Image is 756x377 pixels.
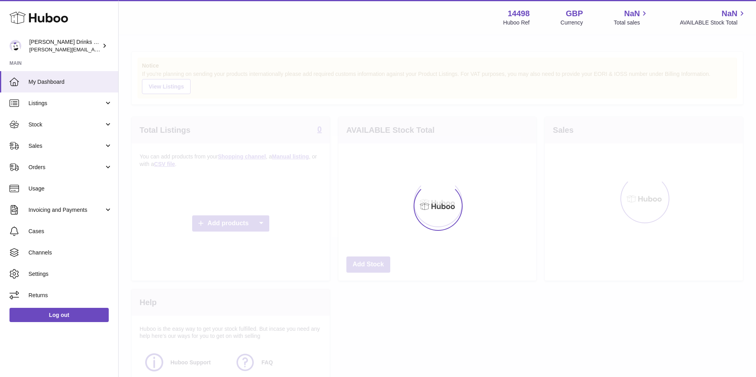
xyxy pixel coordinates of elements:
span: Returns [28,292,112,299]
span: Total sales [614,19,649,26]
strong: 14498 [508,8,530,19]
a: NaN Total sales [614,8,649,26]
span: NaN [624,8,640,19]
span: [PERSON_NAME][EMAIL_ADDRESS][DOMAIN_NAME] [29,46,159,53]
span: Usage [28,185,112,192]
span: Invoicing and Payments [28,206,104,214]
a: Log out [9,308,109,322]
a: NaN AVAILABLE Stock Total [680,8,747,26]
span: My Dashboard [28,78,112,86]
span: Settings [28,270,112,278]
div: [PERSON_NAME] Drinks Ltd [29,38,100,53]
img: daniel@zoozdrinks.com [9,40,21,52]
span: Sales [28,142,104,150]
span: Orders [28,164,104,171]
span: Cases [28,228,112,235]
span: Listings [28,100,104,107]
strong: GBP [566,8,583,19]
div: Currency [561,19,583,26]
span: NaN [722,8,737,19]
span: Channels [28,249,112,256]
span: AVAILABLE Stock Total [680,19,747,26]
div: Huboo Ref [503,19,530,26]
span: Stock [28,121,104,128]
